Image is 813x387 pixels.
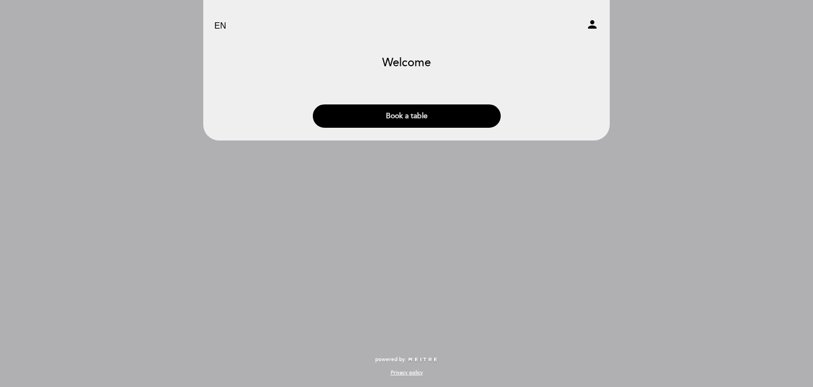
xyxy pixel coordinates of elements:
button: person [586,18,599,34]
span: powered by [375,356,405,363]
i: person [586,18,599,31]
img: MEITRE [408,357,438,363]
a: Club [PERSON_NAME] [340,12,473,41]
h1: Welcome [382,57,431,69]
a: Privacy policy [391,369,423,376]
a: powered by [375,356,438,363]
button: Book a table [313,104,501,128]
